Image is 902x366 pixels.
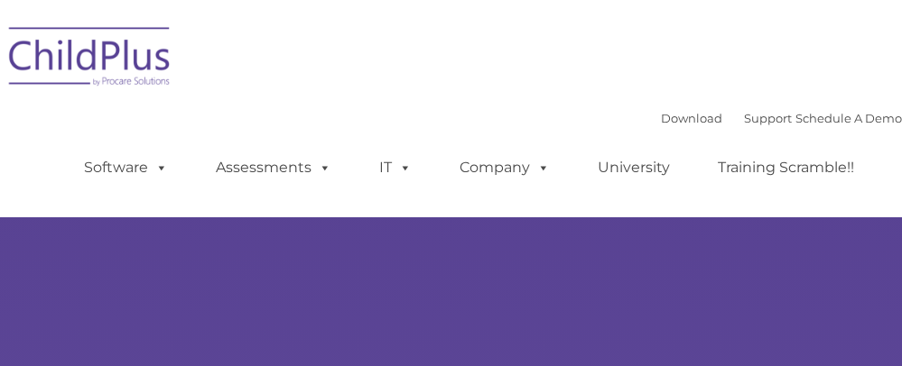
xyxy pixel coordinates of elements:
[661,111,722,125] a: Download
[795,111,902,125] a: Schedule A Demo
[580,150,688,186] a: University
[700,150,872,186] a: Training Scramble!!
[661,111,902,125] font: |
[66,150,186,186] a: Software
[198,150,349,186] a: Assessments
[744,111,792,125] a: Support
[361,150,430,186] a: IT
[442,150,568,186] a: Company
